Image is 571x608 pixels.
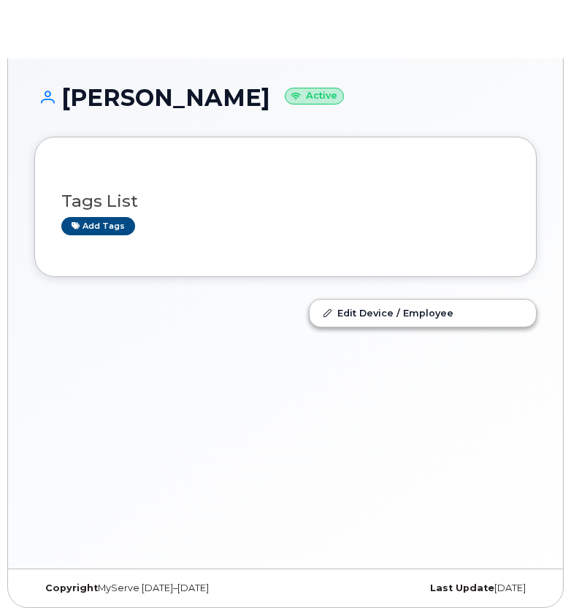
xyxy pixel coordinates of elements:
[285,582,537,594] div: [DATE]
[310,300,536,326] a: Edit Device / Employee
[430,582,494,593] strong: Last Update
[45,582,98,593] strong: Copyright
[61,217,135,235] a: Add tags
[285,88,344,104] small: Active
[34,85,537,110] h1: [PERSON_NAME]
[61,192,510,210] h3: Tags List
[34,582,285,594] div: MyServe [DATE]–[DATE]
